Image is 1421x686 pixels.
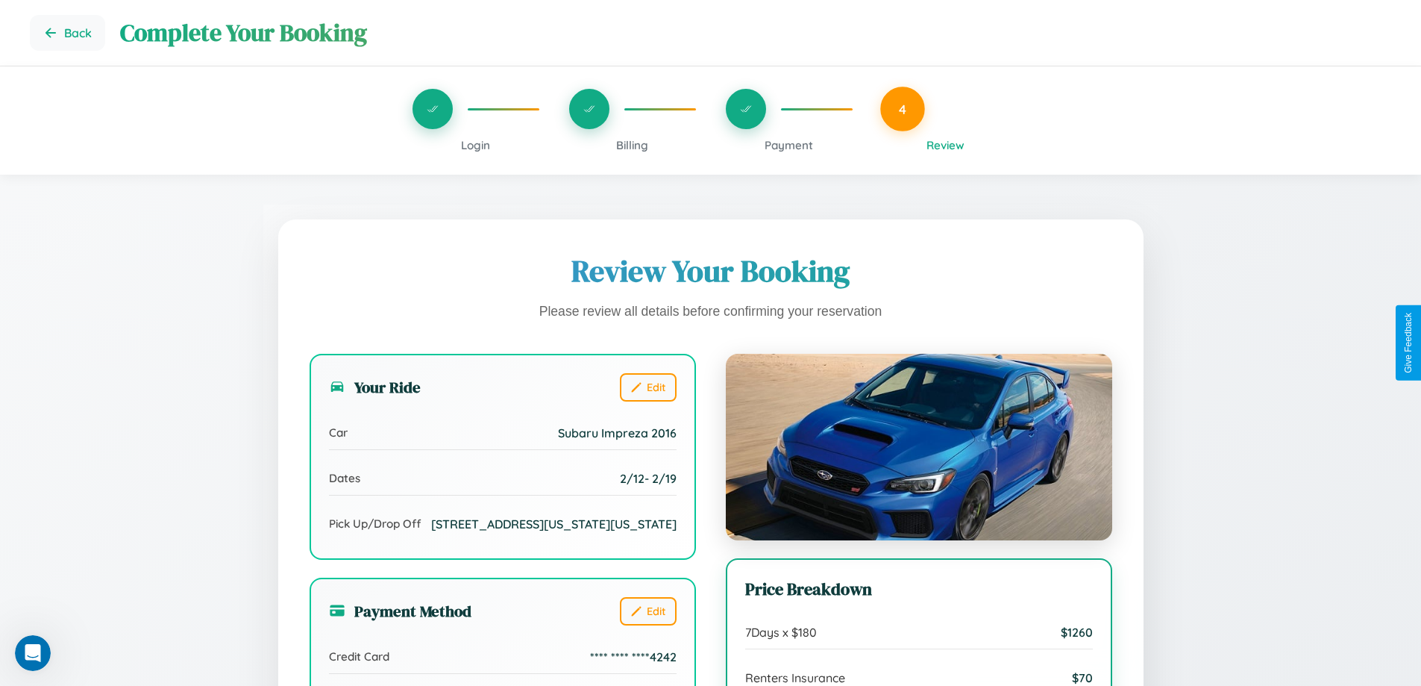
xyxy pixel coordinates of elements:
span: Car [329,425,348,440]
iframe: Intercom live chat [15,635,51,671]
h3: Payment Method [329,600,471,622]
span: Subaru Impreza 2016 [558,425,677,440]
span: Payment [765,138,813,152]
h1: Review Your Booking [310,251,1112,291]
h3: Price Breakdown [745,578,1093,601]
span: 7 Days x $ 180 [745,625,817,640]
span: Billing [616,138,648,152]
span: $ 70 [1072,670,1093,685]
p: Please review all details before confirming your reservation [310,300,1112,324]
button: Edit [620,373,677,402]
span: 4 [899,101,906,117]
span: Pick Up/Drop Off [329,517,421,531]
button: Edit [620,597,677,626]
div: Give Feedback [1403,313,1414,373]
span: [STREET_ADDRESS][US_STATE][US_STATE] [431,517,677,531]
h1: Complete Your Booking [120,16,1391,49]
span: Login [461,138,490,152]
span: Review [926,138,964,152]
span: $ 1260 [1061,625,1093,640]
span: Renters Insurance [745,670,845,685]
img: Subaru Impreza [726,354,1112,540]
span: 2 / 12 - 2 / 19 [620,471,677,486]
button: Go back [30,15,105,51]
span: Dates [329,471,360,485]
h3: Your Ride [329,376,421,398]
span: Credit Card [329,649,389,664]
